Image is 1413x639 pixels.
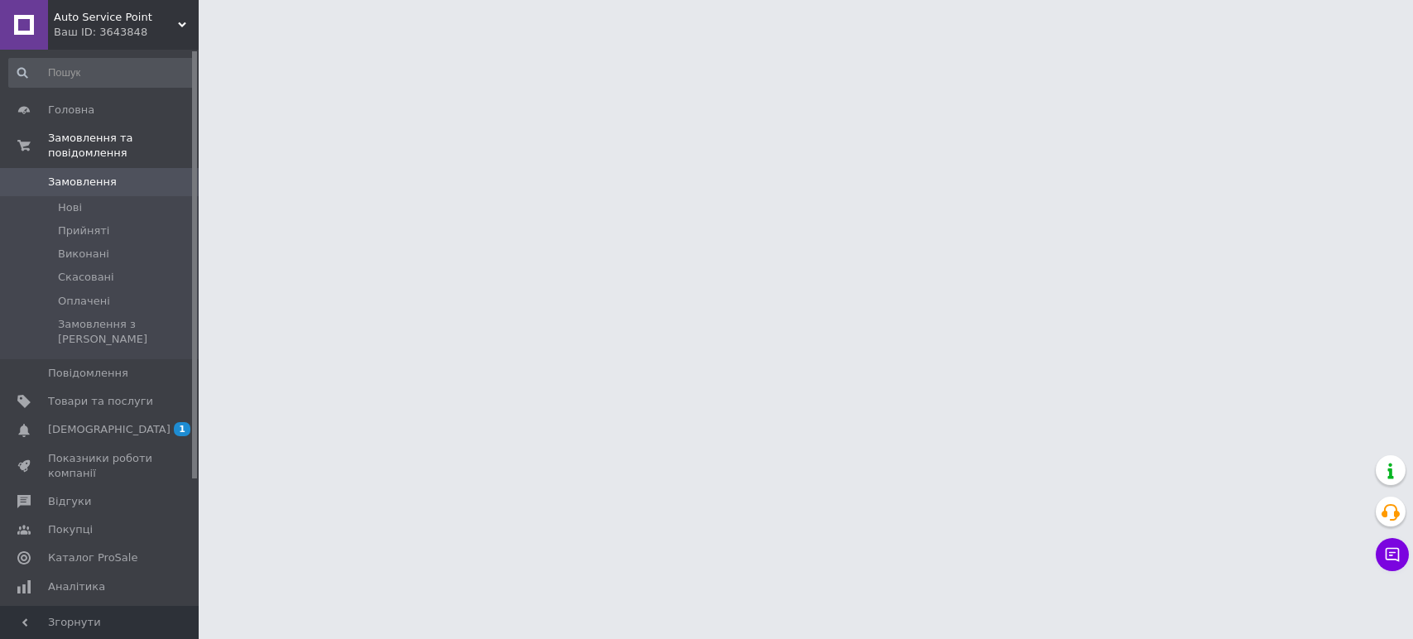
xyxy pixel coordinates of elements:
span: Каталог ProSale [48,550,137,565]
span: Скасовані [58,270,114,285]
button: Чат з покупцем [1376,538,1409,571]
span: Прийняті [58,223,109,238]
span: Auto Service Point [54,10,178,25]
div: Ваш ID: 3643848 [54,25,199,40]
span: Головна [48,103,94,118]
span: Повідомлення [48,366,128,381]
span: Товари та послуги [48,394,153,409]
span: Замовлення [48,175,117,190]
span: Замовлення та повідомлення [48,131,199,161]
span: Аналітика [48,579,105,594]
span: [DEMOGRAPHIC_DATA] [48,422,171,437]
input: Пошук [8,58,195,88]
span: Оплачені [58,294,110,309]
span: Відгуки [48,494,91,509]
span: Замовлення з [PERSON_NAME] [58,317,193,347]
span: Показники роботи компанії [48,451,153,481]
span: 1 [174,422,190,436]
span: Виконані [58,247,109,262]
span: Нові [58,200,82,215]
span: Покупці [48,522,93,537]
